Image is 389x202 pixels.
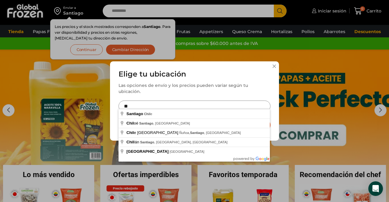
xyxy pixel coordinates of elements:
[126,130,134,135] span: Chil
[119,82,270,94] div: Las opciones de envío y los precios pueden variar según tu ubicación.
[140,140,154,144] span: Santiago
[126,140,134,144] span: Chil
[170,150,205,153] span: [GEOGRAPHIC_DATA]
[368,181,383,196] div: Open Intercom Messenger
[139,122,153,125] span: Santiago
[144,112,150,116] span: Chil
[126,121,134,125] span: Chil
[190,131,204,135] span: Santiago
[126,130,179,135] span: e [GEOGRAPHIC_DATA]
[140,140,228,144] span: , [GEOGRAPHIC_DATA], [GEOGRAPHIC_DATA]
[139,122,190,125] span: , [GEOGRAPHIC_DATA]
[126,140,140,144] span: lán
[126,111,143,116] span: Santiago
[126,149,169,154] span: [GEOGRAPHIC_DATA]
[179,131,241,135] span: Ñuñoa, , [GEOGRAPHIC_DATA]
[119,70,270,79] h3: Elige tu ubicación
[126,121,139,125] span: oé
[144,112,152,116] span: e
